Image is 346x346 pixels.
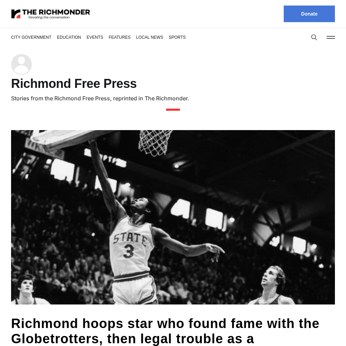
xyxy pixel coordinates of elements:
button: Search this site [309,32,319,43]
a: City Government [11,34,49,40]
a: Local News [129,34,155,40]
div: Stories from the Richmond Free Press, reprinted in The Richmonder. [11,93,335,103]
a: Education [55,34,78,40]
a: Sports [160,34,176,40]
img: Richmond hoops star who found fame with the Globetrotters, then legal trouble as a pastor, dies a... [11,130,335,304]
a: Features [104,34,124,40]
a: Events [83,34,98,40]
h1: Richmond Free Press [11,78,335,89]
a: Donate [284,6,335,22]
img: The Richmonder [11,8,91,20]
iframe: portal-trigger [288,312,346,346]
